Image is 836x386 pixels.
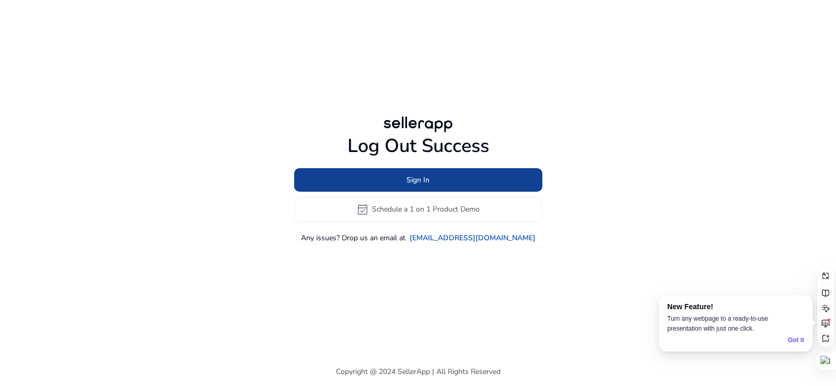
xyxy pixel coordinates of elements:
p: Any issues? Drop us an email at [301,232,405,243]
a: [EMAIL_ADDRESS][DOMAIN_NAME] [410,232,536,243]
span: event_available [356,203,369,216]
button: Sign In [294,168,542,192]
span: Sign In [407,174,429,185]
button: event_availableSchedule a 1 on 1 Product Demo [294,197,542,222]
h1: Log Out Success [294,135,542,157]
